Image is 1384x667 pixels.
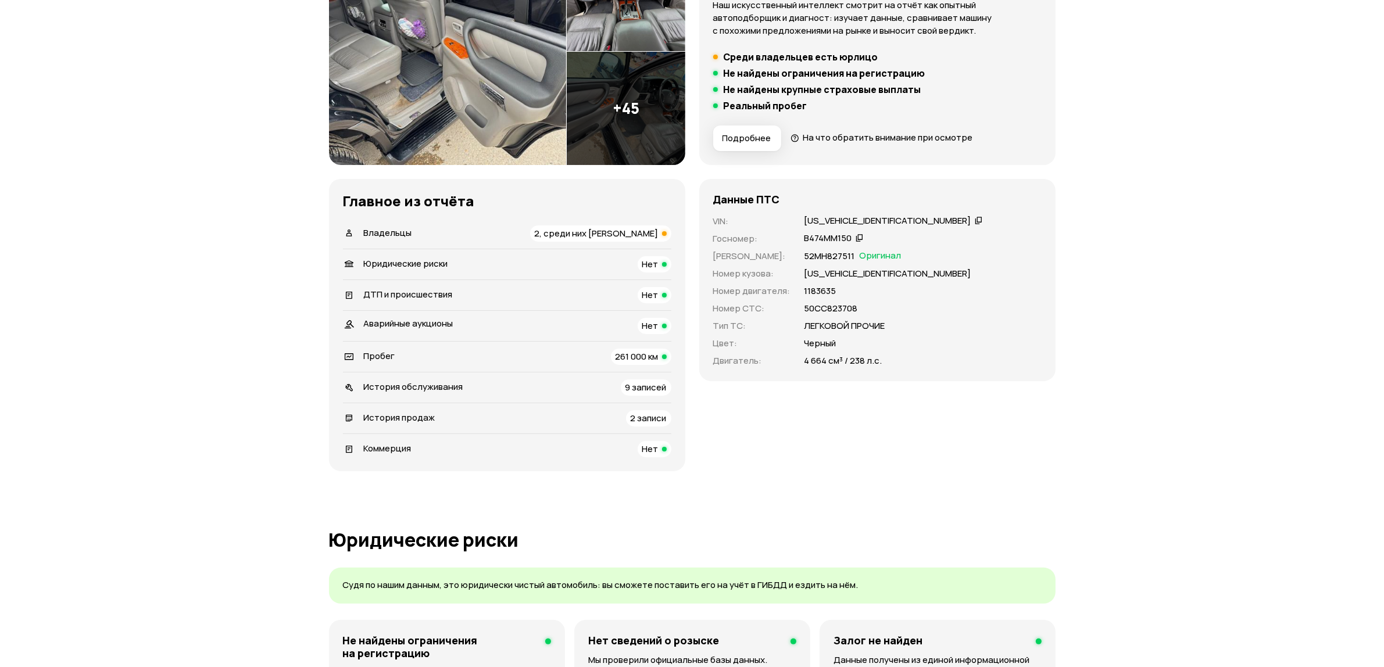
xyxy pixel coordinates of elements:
span: Пробег [364,350,395,362]
span: На что обратить внимание при осмотре [803,131,972,144]
p: Судя по нашим данным, это юридически чистый автомобиль: вы сможете поставить его на учёт в ГИБДД ... [343,579,1042,591]
p: [PERSON_NAME] : [713,250,791,263]
span: 2 записи [631,412,667,424]
span: Юридические риски [364,257,448,270]
h5: Не найдены крупные страховые выплаты [724,84,921,95]
h5: Среди владельцев есть юрлицо [724,51,878,63]
p: Тип ТС : [713,320,791,332]
span: Нет [642,289,659,301]
span: Оригинал [860,250,902,263]
h5: Реальный пробег [724,100,807,112]
span: ДТП и происшествия [364,288,453,300]
div: [US_VEHICLE_IDENTIFICATION_NUMBER] [804,215,971,227]
p: [US_VEHICLE_IDENTIFICATION_NUMBER] [804,267,971,280]
p: Номер СТС : [713,302,791,315]
button: Подробнее [713,125,781,151]
span: Нет [642,258,659,270]
span: История обслуживания [364,381,463,393]
p: Мы проверили официальные базы данных. [588,654,796,666]
span: Владельцы [364,227,412,239]
p: 1183635 [804,285,836,297]
p: 50СС823708 [804,302,858,315]
p: 52МН827511 [804,250,855,263]
h3: Главное из отчёта [343,193,671,209]
p: Черный [804,337,836,350]
p: Госномер : [713,232,791,245]
p: Цвет : [713,337,791,350]
span: Нет [642,320,659,332]
h4: Залог не найден [834,634,922,647]
span: Аварийные аукционы [364,317,453,329]
span: 9 записей [625,381,667,393]
div: В474ММ150 [804,232,852,245]
h4: Не найдены ограничения на регистрацию [343,634,537,659]
p: VIN : [713,215,791,228]
a: На что обратить внимание при осмотре [791,131,973,144]
p: 4 664 см³ / 238 л.с. [804,354,882,367]
span: История продаж [364,411,435,424]
p: Номер кузова : [713,267,791,280]
h1: Юридические риски [329,529,1056,550]
span: 2, среди них [PERSON_NAME] [535,227,659,239]
span: Нет [642,443,659,455]
span: Коммерция [364,442,412,454]
p: Номер двигателя : [713,285,791,297]
h4: Нет сведений о розыске [588,634,719,647]
span: Подробнее [723,132,771,144]
p: ЛЕГКОВОЙ ПРОЧИЕ [804,320,885,332]
span: 261 000 км [616,350,659,363]
h4: Данные ПТС [713,193,780,206]
h5: Не найдены ограничения на регистрацию [724,67,925,79]
p: Двигатель : [713,354,791,367]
